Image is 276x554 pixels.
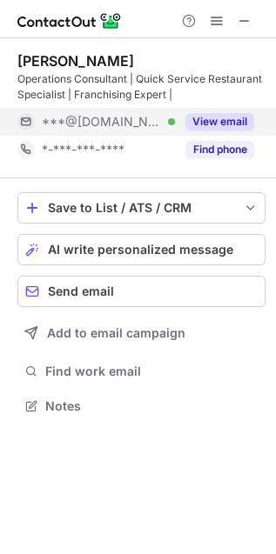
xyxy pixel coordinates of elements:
span: ***@[DOMAIN_NAME] [42,114,162,130]
button: Send email [17,276,266,307]
button: save-profile-one-click [17,192,266,224]
button: Add to email campaign [17,317,266,349]
button: Notes [17,394,266,418]
div: Operations Consultant | Quick Service Restaurant Specialist | Franchising Expert | [17,71,266,103]
button: Reveal Button [185,141,254,158]
span: Find work email [45,364,259,379]
div: [PERSON_NAME] [17,52,134,70]
button: Find work email [17,359,266,384]
span: Add to email campaign [47,326,185,340]
div: Save to List / ATS / CRM [48,201,235,215]
span: AI write personalized message [48,243,233,257]
span: Send email [48,284,114,298]
img: ContactOut v5.3.10 [17,10,122,31]
button: AI write personalized message [17,234,266,265]
button: Reveal Button [185,113,254,130]
span: Notes [45,398,259,414]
